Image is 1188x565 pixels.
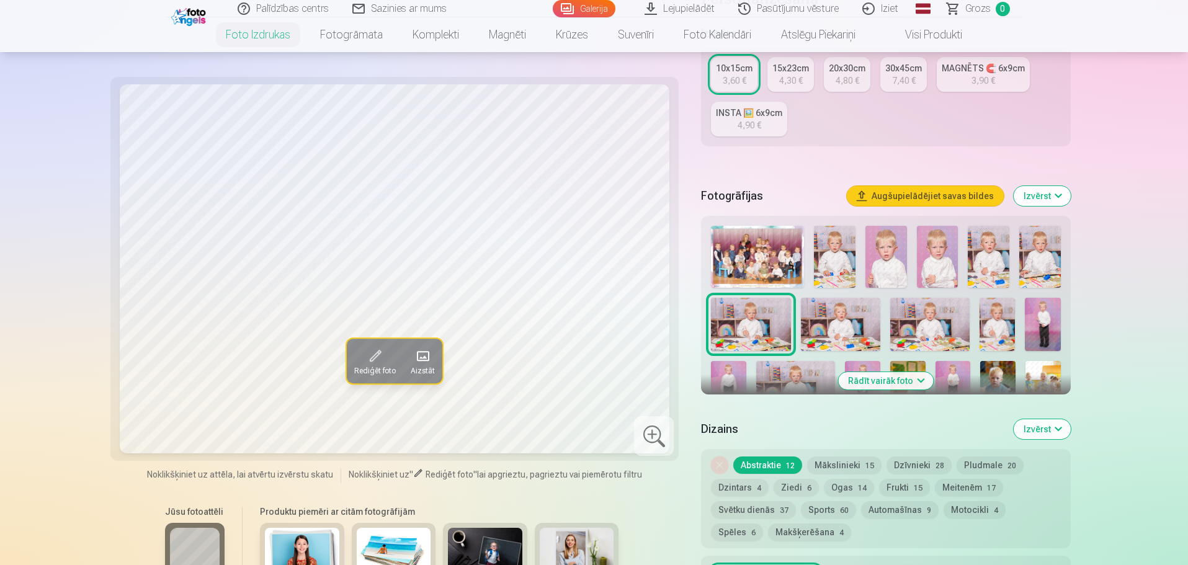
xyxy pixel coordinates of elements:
[426,469,473,479] span: Rediģēt foto
[880,57,927,92] a: 30x45cm7,40 €
[711,501,796,518] button: Svētku dienās37
[865,461,874,470] span: 15
[354,366,396,376] span: Rediģēt foto
[766,17,870,52] a: Atslēgu piekariņi
[147,468,333,481] span: Noklikšķiniet uz attēla, lai atvērtu izvērstu skatu
[957,456,1024,474] button: Pludmale20
[477,469,642,479] span: lai apgrieztu, pagrieztu vai piemērotu filtru
[411,366,435,376] span: Aizstāt
[935,479,1003,496] button: Meitenēm17
[701,187,836,205] h5: Fotogrāfijas
[840,506,849,515] span: 60
[807,456,882,474] button: Mākslinieki15
[847,186,1004,206] button: Augšupielādējiet savas bildes
[879,479,930,496] button: Frukti15
[824,479,874,496] button: Ogas14
[914,484,922,492] span: 15
[942,62,1025,74] div: MAGNĒTS 🧲 6x9cm
[711,479,769,496] button: Dzintars4
[669,17,766,52] a: Foto kalendāri
[171,5,209,26] img: /fa1
[971,74,995,87] div: 3,90 €
[409,469,413,479] span: "
[774,479,819,496] button: Ziedi6
[1007,461,1016,470] span: 20
[965,1,991,16] span: Grozs
[723,74,746,87] div: 3,60 €
[305,17,398,52] a: Fotogrāmata
[711,102,787,136] a: INSTA 🖼️ 6x9cm4,90 €
[772,62,809,74] div: 15x23cm
[870,17,977,52] a: Visi produkti
[836,74,859,87] div: 4,80 €
[255,505,623,518] h6: Produktu piemēri ar citām fotogrāfijām
[987,484,996,492] span: 17
[779,74,803,87] div: 4,30 €
[757,484,761,492] span: 4
[767,57,814,92] a: 15x23cm4,30 €
[927,506,931,515] span: 9
[1014,186,1071,206] button: Izvērst
[892,74,916,87] div: 7,40 €
[786,461,795,470] span: 12
[937,57,1030,92] a: MAGNĒTS 🧲 6x9cm3,90 €
[347,339,403,383] button: Rediģēt foto
[824,57,870,92] a: 20x30cm4,80 €
[711,57,757,92] a: 10x15cm3,60 €
[887,456,952,474] button: Dzīvnieki28
[858,484,867,492] span: 14
[807,484,811,492] span: 6
[541,17,603,52] a: Krūzes
[768,523,851,541] button: Makšķerēšana4
[861,501,939,518] button: Automašīnas9
[996,2,1010,16] span: 0
[701,420,1003,438] h5: Dizains
[738,119,761,131] div: 4,90 €
[603,17,669,52] a: Suvenīri
[165,505,225,518] h6: Jūsu fotoattēli
[403,339,442,383] button: Aizstāt
[349,469,409,479] span: Noklikšķiniet uz
[716,62,753,74] div: 10x15cm
[398,17,474,52] a: Komplekti
[211,17,305,52] a: Foto izdrukas
[711,523,763,541] button: Spēles6
[838,372,933,389] button: Rādīt vairāk foto
[839,528,844,537] span: 4
[885,62,922,74] div: 30x45cm
[829,62,865,74] div: 20x30cm
[994,506,998,515] span: 4
[716,107,782,119] div: INSTA 🖼️ 6x9cm
[473,469,477,479] span: "
[801,501,856,518] button: Sports60
[1014,419,1071,439] button: Izvērst
[474,17,541,52] a: Magnēti
[733,456,802,474] button: Abstraktie12
[944,501,1006,518] button: Motocikli4
[751,528,756,537] span: 6
[780,506,788,515] span: 37
[936,461,944,470] span: 28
